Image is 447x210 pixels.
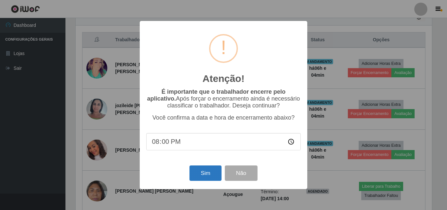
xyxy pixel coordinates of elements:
[225,165,257,181] button: Não
[146,114,301,121] p: Você confirma a data e hora de encerramento abaixo?
[203,73,244,85] h2: Atenção!
[146,88,301,109] p: Após forçar o encerramento ainda é necessário classificar o trabalhador. Deseja continuar?
[189,165,221,181] button: Sim
[147,88,285,102] b: É importante que o trabalhador encerre pelo aplicativo.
